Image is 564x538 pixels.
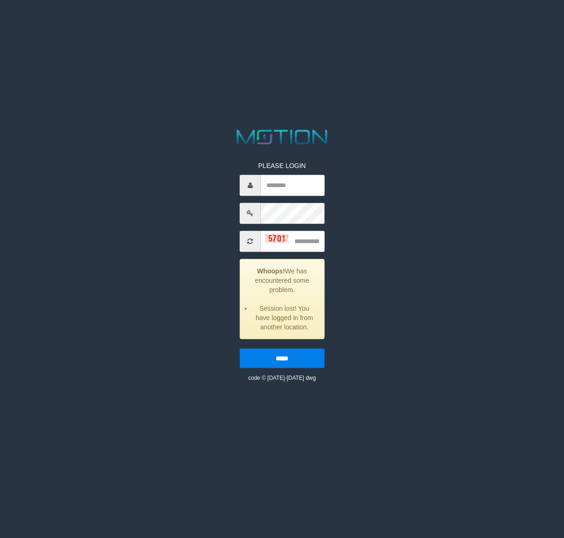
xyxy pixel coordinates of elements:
[257,267,285,275] strong: Whoops!
[252,304,317,332] li: Session lost! You have logged in from another location.
[265,234,289,243] img: captcha
[233,127,332,147] img: MOTION_logo.png
[248,375,316,381] small: code © [DATE]-[DATE] dwg
[240,161,325,170] p: PLEASE LOGIN
[240,259,325,339] div: We has encountered some problem.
